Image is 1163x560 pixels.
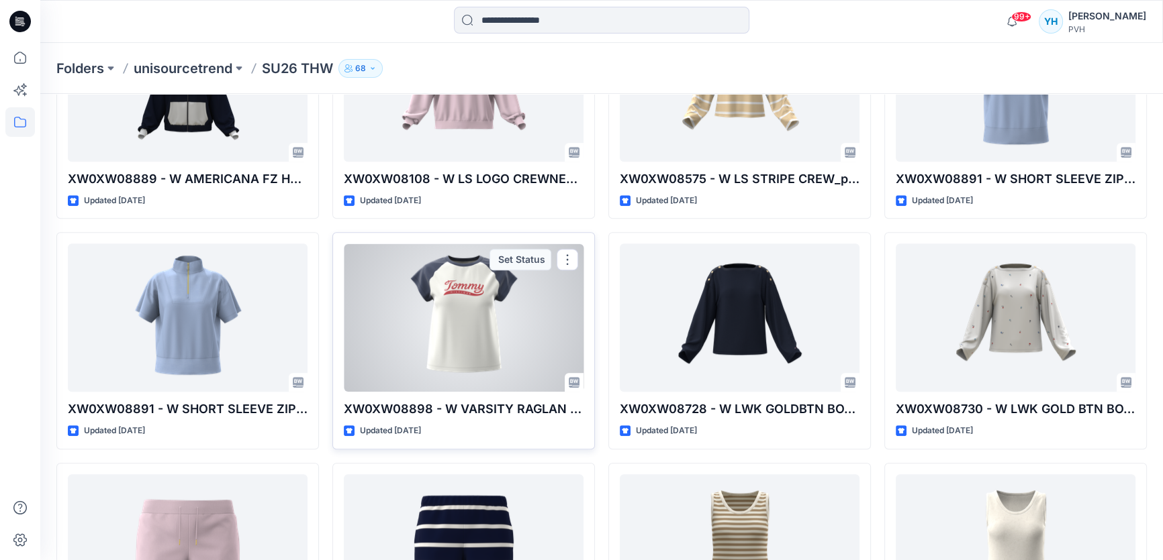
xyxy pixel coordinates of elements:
[68,170,308,188] p: XW0XW08889 - W AMERICANA FZ HOODIE_proto
[344,400,584,418] p: XW0XW08898 - W VARSITY RAGLAN C- NK SS TEE_proto
[68,243,308,392] a: XW0XW08891 - W SHORT SLEEVE ZIP UP_proto Option 1
[912,424,973,438] p: Updated [DATE]
[1039,9,1063,34] div: YH
[134,59,232,78] a: unisourcetrend
[1068,24,1146,34] div: PVH
[360,424,421,438] p: Updated [DATE]
[344,170,584,188] p: XW0XW08108 - W LS LOGO CREWNECK_proto
[84,194,145,208] p: Updated [DATE]
[68,400,308,418] p: XW0XW08891 - W SHORT SLEEVE ZIP UP_proto Option 1
[896,243,1135,392] a: XW0XW08730 - W LWK GOLD BTN BOATNK LS EMB TEE_proto
[84,424,145,438] p: Updated [DATE]
[912,194,973,208] p: Updated [DATE]
[355,61,366,76] p: 68
[1011,11,1031,22] span: 99+
[636,424,697,438] p: Updated [DATE]
[636,194,697,208] p: Updated [DATE]
[262,59,333,78] p: SU26 THW
[338,59,383,78] button: 68
[1068,8,1146,24] div: [PERSON_NAME]
[620,400,859,418] p: XW0XW08728 - W LWK GOLDBTN BOATNK LS SOLIDTEE_proto
[56,59,104,78] a: Folders
[620,170,859,188] p: XW0XW08575 - W LS STRIPE CREW_proto
[896,170,1135,188] p: XW0XW08891 - W SHORT SLEEVE ZIP UP_proto Option 2
[620,243,859,392] a: XW0XW08728 - W LWK GOLDBTN BOATNK LS SOLIDTEE_proto
[896,400,1135,418] p: XW0XW08730 - W LWK GOLD BTN BOATNK LS EMB TEE_proto
[344,243,584,392] a: XW0XW08898 - W VARSITY RAGLAN C- NK SS TEE_proto
[360,194,421,208] p: Updated [DATE]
